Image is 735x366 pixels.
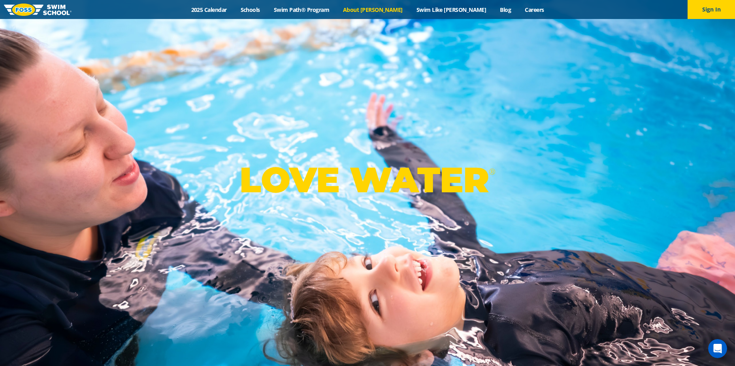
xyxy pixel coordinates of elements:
iframe: Intercom live chat [708,339,727,358]
p: LOVE WATER [239,159,495,201]
a: About [PERSON_NAME] [336,6,410,13]
a: 2025 Calendar [184,6,234,13]
img: FOSS Swim School Logo [4,4,72,16]
a: Schools [234,6,267,13]
a: Blog [493,6,518,13]
a: Swim Path® Program [267,6,336,13]
a: Careers [518,6,551,13]
sup: ® [489,167,495,176]
a: Swim Like [PERSON_NAME] [409,6,493,13]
